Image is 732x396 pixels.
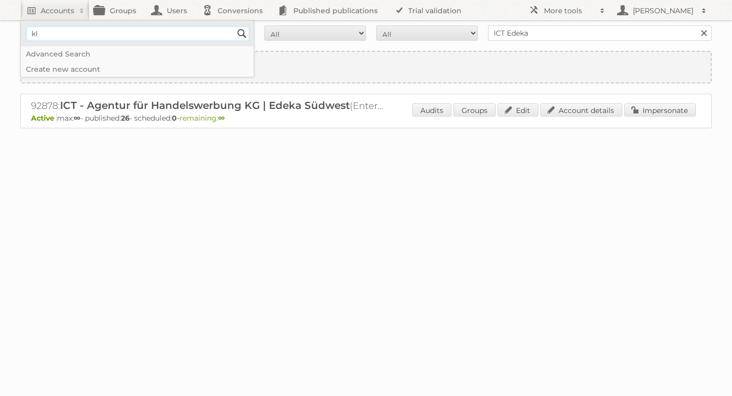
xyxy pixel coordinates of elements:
span: remaining: [179,114,225,123]
h2: 92878: (Enterprise ∞) - TRIAL [31,99,387,112]
p: max: - published: - scheduled: - [31,114,701,123]
strong: 26 [121,114,130,123]
strong: 0 [172,114,177,123]
a: Advanced Search [21,46,254,62]
strong: ∞ [218,114,225,123]
span: ICT - Agentur für Handelswerbung KG | Edeka Südwest [60,99,350,111]
a: Edit [498,103,538,117]
h2: Accounts [41,6,74,16]
h2: More tools [544,6,595,16]
a: Groups [453,103,496,117]
a: Impersonate [624,103,696,117]
a: Account details [540,103,622,117]
span: Active [31,114,57,123]
a: Audits [412,103,451,117]
a: Create new account [21,62,254,77]
strong: ∞ [74,114,80,123]
h2: [PERSON_NAME] [630,6,696,16]
input: Search [234,26,250,41]
a: Create new account [21,52,711,82]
